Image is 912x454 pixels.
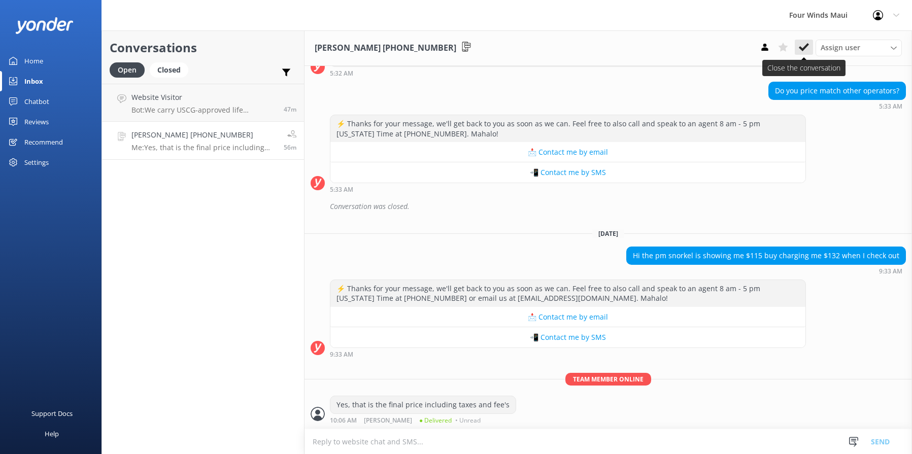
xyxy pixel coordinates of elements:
div: Open [110,62,145,78]
div: Chatbot [24,91,49,112]
img: yonder-white-logo.png [15,17,74,34]
strong: 5:32 AM [330,71,353,77]
div: Settings [24,152,49,172]
div: Assign User [816,40,902,56]
div: Aug 20 2025 05:33am (UTC -10:00) Pacific/Honolulu [768,102,906,110]
span: [PERSON_NAME] [364,417,412,424]
p: Me: Yes, that is the final price including taxes and fee's [131,143,276,152]
strong: 5:33 AM [330,187,353,193]
div: Inbox [24,71,43,91]
span: Team member online [565,373,651,386]
div: Conversation was closed. [330,198,906,215]
a: Website VisitorBot:We carry USCG-approved life preservers for all passengers only in the case of ... [102,84,304,122]
h4: [PERSON_NAME] [PHONE_NUMBER] [131,129,276,141]
span: Assign user [821,42,860,53]
div: Help [45,424,59,444]
h3: [PERSON_NAME] [PHONE_NUMBER] [315,42,456,55]
button: 📲 Contact me by SMS [330,162,805,183]
span: • Unread [455,417,481,424]
div: Sep 16 2025 09:33am (UTC -10:00) Pacific/Honolulu [626,267,906,274]
h2: Conversations [110,38,296,57]
a: Closed [150,64,193,75]
div: Hi the pm snorkel is showing me $115 buy charging me $132 when I check out [627,247,905,264]
div: Home [24,51,43,71]
button: 📩 Contact me by email [330,142,805,162]
span: [DATE] [592,229,624,238]
div: Sep 16 2025 09:33am (UTC -10:00) Pacific/Honolulu [330,351,806,358]
h4: Website Visitor [131,92,276,103]
a: Open [110,64,150,75]
div: Reviews [24,112,49,132]
strong: 9:33 AM [879,268,902,274]
div: Yes, that is the final price including taxes and fee's [330,396,516,413]
span: ● Delivered [419,417,452,424]
p: Bot: We carry USCG-approved life preservers for all passengers only in the case of emergency. We ... [131,106,276,115]
strong: 9:33 AM [330,352,353,358]
strong: 5:33 AM [879,103,902,110]
div: ⚡ Thanks for your message, we'll get back to you as soon as we can. Feel free to also call and sp... [330,115,805,142]
div: Recommend [24,132,63,152]
div: Aug 20 2025 05:32am (UTC -10:00) Pacific/Honolulu [330,69,788,77]
button: 📩 Contact me by email [330,307,805,327]
button: 📲 Contact me by SMS [330,327,805,347]
a: [PERSON_NAME] [PHONE_NUMBER]Me:Yes, that is the final price including taxes and fee's56m [102,122,304,160]
div: Closed [150,62,188,78]
div: 2025-08-21T07:16:55.739 [311,198,906,215]
span: Sep 16 2025 10:06am (UTC -10:00) Pacific/Honolulu [284,143,296,152]
span: Sep 16 2025 10:14am (UTC -10:00) Pacific/Honolulu [284,105,296,114]
div: Support Docs [31,403,73,424]
div: Do you price match other operators? [769,82,905,99]
div: Aug 20 2025 05:33am (UTC -10:00) Pacific/Honolulu [330,186,806,193]
div: ⚡ Thanks for your message, we'll get back to you as soon as we can. Feel free to also call and sp... [330,280,805,307]
strong: 10:06 AM [330,417,357,424]
div: Sep 16 2025 10:06am (UTC -10:00) Pacific/Honolulu [330,416,516,424]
